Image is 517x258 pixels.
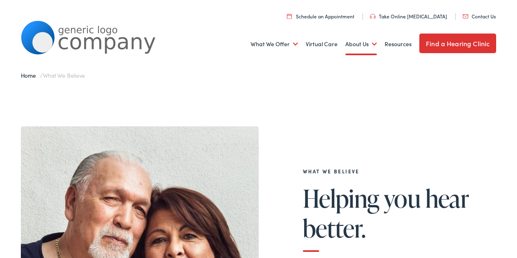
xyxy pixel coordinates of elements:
a: Home [21,71,40,79]
span: better. [303,215,366,242]
a: About Us [345,29,377,59]
span: / [21,71,85,79]
h2: What We Believe [303,168,497,174]
a: Resources [385,29,412,59]
span: you [384,185,421,212]
a: Take Online [MEDICAL_DATA] [370,13,447,20]
a: Schedule an Appointment [287,13,354,20]
img: utility icon [287,13,292,19]
span: Helping [303,185,379,212]
span: hear [425,185,469,212]
a: Virtual Care [306,29,338,59]
img: utility icon [370,14,376,19]
img: utility icon [463,14,468,18]
a: Contact Us [463,13,496,20]
span: What We Believe [43,71,85,79]
a: Find a Hearing Clinic [419,34,496,53]
a: What We Offer [251,29,298,59]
